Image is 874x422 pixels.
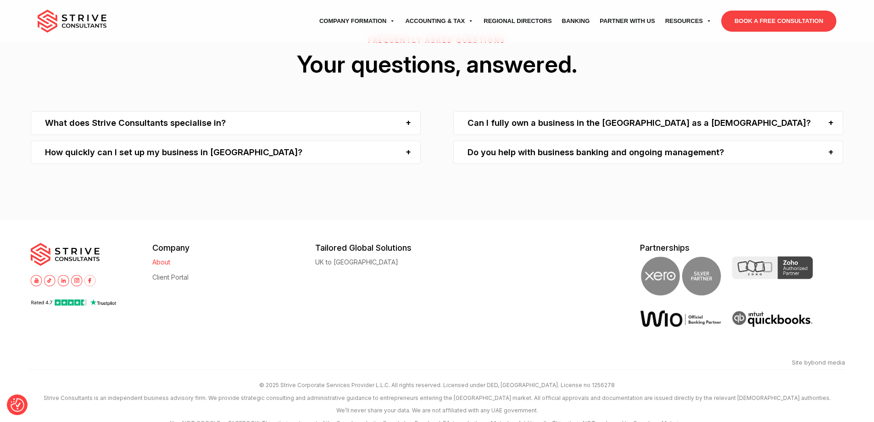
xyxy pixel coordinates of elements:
a: Accounting & Tax [400,8,479,34]
a: Partner with Us [595,8,660,34]
a: Regional Directors [479,8,557,34]
a: bond media [811,359,845,366]
img: main-logo.svg [38,10,106,33]
img: Wio Offical Banking Partner [640,310,721,327]
a: Client Portal [152,274,189,281]
p: Strive Consultants is an independent business advisory firm. We provide strategic consulting and ... [29,392,846,404]
h5: Partnerships [640,243,843,253]
img: Revisit consent button [11,398,24,412]
a: About [152,259,170,265]
div: How quickly can I set up my business in [GEOGRAPHIC_DATA]? [31,141,421,164]
div: What does Strive Consultants specialise in? [31,111,421,135]
img: intuit quickbooks [732,310,813,328]
a: Banking [557,8,595,34]
div: Site by [444,356,846,370]
p: We’ll never share your data. We are not affiliated with any UAE government. [29,404,846,416]
h5: Tailored Global Solutions [315,243,478,253]
h5: Company [152,243,315,253]
a: BOOK A FREE CONSULTATION [721,11,836,32]
a: Company Formation [314,8,401,34]
div: Can I fully own a business in the [GEOGRAPHIC_DATA] as a [DEMOGRAPHIC_DATA]? [453,111,843,135]
a: Resources [660,8,717,34]
img: Zoho Partner [732,256,813,279]
button: Consent Preferences [11,398,24,412]
div: Do you help with business banking and ongoing management? [453,141,843,164]
p: © 2025 Strive Corporate Services Provider L.L.C. All rights reserved. Licensed under DED, [GEOGRA... [29,379,846,391]
a: UK to [GEOGRAPHIC_DATA] [315,259,398,265]
img: main-logo.svg [31,243,100,266]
